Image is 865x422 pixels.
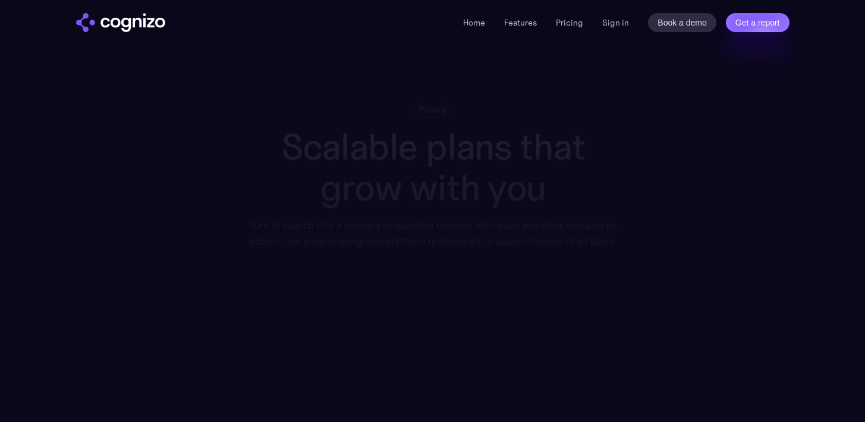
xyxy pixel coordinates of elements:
a: home [76,13,165,32]
img: cognizo logo [76,13,165,32]
a: Home [463,17,485,28]
a: Get a report [726,13,789,32]
div: Pricing [419,103,446,115]
div: Turn AI search into a primary acquisition channel with deep analytics focused on action. Our ente... [240,218,625,249]
a: Pricing [556,17,583,28]
a: Features [504,17,537,28]
h1: Scalable plans that grow with you [240,127,625,208]
a: Sign in [602,15,629,30]
a: Book a demo [648,13,716,32]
